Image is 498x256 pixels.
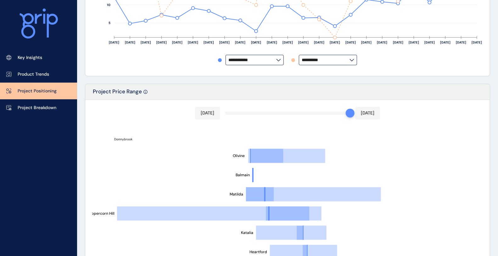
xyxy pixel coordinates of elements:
text: [DATE] [251,40,261,44]
text: [DATE] [346,40,356,44]
p: Project Price Range [93,88,142,100]
p: [DATE] [361,110,374,116]
text: Olivine [233,154,245,159]
text: Katalia [241,230,253,236]
text: Peppercorn Hill [87,211,115,216]
text: 5 [109,21,110,25]
text: [DATE] [156,40,167,44]
text: [DATE] [472,40,482,44]
text: [DATE] [424,40,435,44]
text: [DATE] [141,40,151,44]
text: [DATE] [204,40,214,44]
text: Balmain [236,173,250,178]
text: [DATE] [361,40,372,44]
p: Project Positioning [18,88,57,94]
text: [DATE] [456,40,467,44]
text: [DATE] [393,40,403,44]
text: 10 [107,3,110,7]
text: Heartford [249,250,267,255]
text: Donnybrook [114,137,132,141]
text: [DATE] [188,40,198,44]
p: [DATE] [201,110,214,116]
text: [DATE] [409,40,419,44]
text: [DATE] [109,40,120,44]
text: [DATE] [267,40,277,44]
text: [DATE] [125,40,135,44]
text: [DATE] [330,40,340,44]
text: [DATE] [314,40,324,44]
text: Matilda [230,192,243,197]
text: [DATE] [172,40,182,44]
text: [DATE] [235,40,246,44]
p: Product Trends [18,71,49,78]
p: Key Insights [18,55,42,61]
text: [DATE] [377,40,388,44]
text: [DATE] [283,40,293,44]
p: Project Breakdown [18,105,56,111]
text: [DATE] [298,40,309,44]
text: [DATE] [440,40,450,44]
text: [DATE] [219,40,230,44]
